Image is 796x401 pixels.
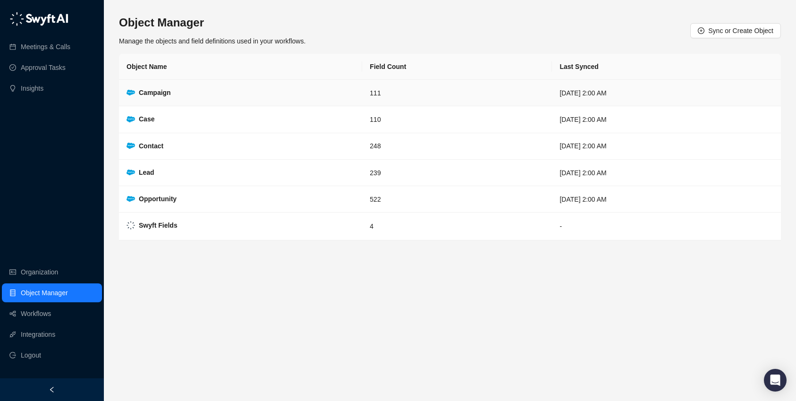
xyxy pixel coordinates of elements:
[362,160,552,186] td: 239
[21,304,51,323] a: Workflows
[9,12,68,26] img: logo-05li4sbe.png
[552,186,781,213] td: [DATE] 2:00 AM
[552,106,781,133] td: [DATE] 2:00 AM
[139,169,154,176] strong: Lead
[552,133,781,160] td: [DATE] 2:00 AM
[362,133,552,160] td: 248
[21,325,55,344] a: Integrations
[139,115,154,123] strong: Case
[690,23,781,38] button: Sync or Create Object
[139,89,171,96] strong: Campaign
[362,106,552,133] td: 110
[21,346,41,365] span: Logout
[139,142,163,150] strong: Contact
[552,213,781,240] td: -
[21,283,68,302] a: Object Manager
[552,54,781,80] th: Last Synced
[362,213,552,240] td: 4
[362,54,552,80] th: Field Count
[49,386,55,393] span: left
[139,222,178,229] strong: Swyft Fields
[21,263,58,282] a: Organization
[127,221,135,230] img: Swyft Logo
[362,186,552,213] td: 522
[9,352,16,358] span: logout
[127,143,135,149] img: salesforce-ChMvK6Xa.png
[127,196,135,202] img: salesforce-ChMvK6Xa.png
[552,160,781,186] td: [DATE] 2:00 AM
[21,79,43,98] a: Insights
[127,116,135,122] img: salesforce-ChMvK6Xa.png
[119,15,305,30] h3: Object Manager
[127,90,135,96] img: salesforce-ChMvK6Xa.png
[362,80,552,106] td: 111
[552,80,781,106] td: [DATE] 2:00 AM
[21,37,70,56] a: Meetings & Calls
[708,26,773,36] span: Sync or Create Object
[698,27,704,34] span: plus-circle
[21,58,66,77] a: Approval Tasks
[119,54,362,80] th: Object Name
[764,369,787,392] div: Open Intercom Messenger
[119,37,305,45] span: Manage the objects and field definitions used in your workflows.
[139,195,177,203] strong: Opportunity
[127,170,135,176] img: salesforce-ChMvK6Xa.png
